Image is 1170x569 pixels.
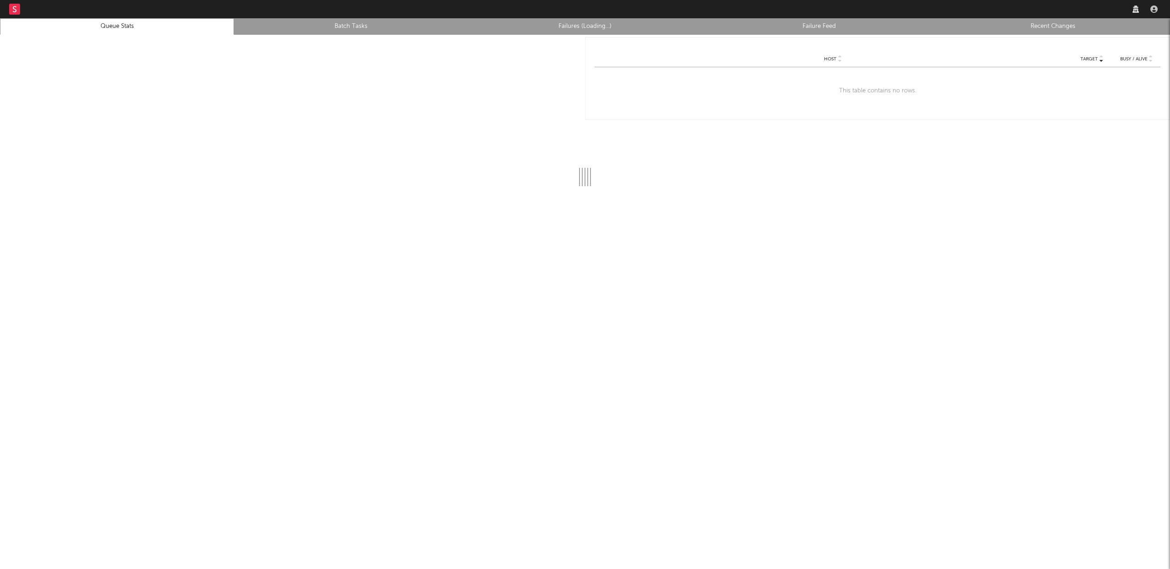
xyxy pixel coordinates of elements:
[707,21,931,32] a: Failure Feed
[5,21,229,32] a: Queue Stats
[1080,56,1098,62] span: Target
[824,56,836,62] span: Host
[595,67,1160,115] div: This table contains no rows.
[473,21,697,32] a: Failures (Loading...)
[239,21,463,32] a: Batch Tasks
[941,21,1165,32] a: Recent Changes
[1120,56,1148,62] span: Busy / Alive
